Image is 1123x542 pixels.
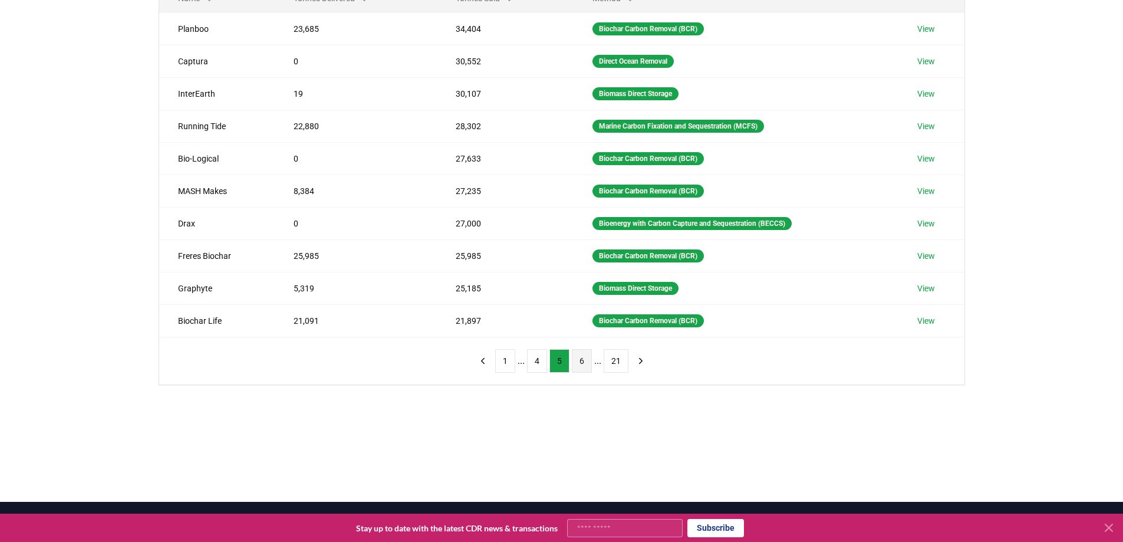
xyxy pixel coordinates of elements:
[275,272,436,304] td: 5,319
[917,283,935,294] a: View
[527,349,547,373] button: 4
[437,207,574,239] td: 27,000
[437,304,574,337] td: 21,897
[495,349,515,373] button: 1
[917,250,935,262] a: View
[592,152,704,165] div: Biochar Carbon Removal (BCR)
[159,45,275,77] td: Captura
[572,349,592,373] button: 6
[592,120,764,133] div: Marine Carbon Fixation and Sequestration (MCFS)
[917,55,935,67] a: View
[275,207,436,239] td: 0
[159,12,275,45] td: Planboo
[275,175,436,207] td: 8,384
[437,110,574,142] td: 28,302
[917,88,935,100] a: View
[437,239,574,272] td: 25,985
[917,153,935,165] a: View
[437,45,574,77] td: 30,552
[592,55,674,68] div: Direct Ocean Removal
[592,87,679,100] div: Biomass Direct Storage
[275,110,436,142] td: 22,880
[275,142,436,175] td: 0
[159,239,275,272] td: Freres Biochar
[275,304,436,337] td: 21,091
[275,45,436,77] td: 0
[159,207,275,239] td: Drax
[917,315,935,327] a: View
[604,349,628,373] button: 21
[917,185,935,197] a: View
[159,272,275,304] td: Graphyte
[159,77,275,110] td: InterEarth
[159,110,275,142] td: Running Tide
[437,142,574,175] td: 27,633
[437,77,574,110] td: 30,107
[518,354,525,368] li: ...
[592,217,792,230] div: Bioenergy with Carbon Capture and Sequestration (BECCS)
[592,22,704,35] div: Biochar Carbon Removal (BCR)
[437,175,574,207] td: 27,235
[275,77,436,110] td: 19
[917,120,935,132] a: View
[549,349,569,373] button: 5
[594,354,601,368] li: ...
[159,175,275,207] td: MASH Makes
[592,249,704,262] div: Biochar Carbon Removal (BCR)
[159,142,275,175] td: Bio-Logical
[437,272,574,304] td: 25,185
[592,314,704,327] div: Biochar Carbon Removal (BCR)
[592,185,704,198] div: Biochar Carbon Removal (BCR)
[275,239,436,272] td: 25,985
[917,218,935,229] a: View
[159,304,275,337] td: Biochar Life
[592,282,679,295] div: Biomass Direct Storage
[437,12,574,45] td: 34,404
[275,12,436,45] td: 23,685
[473,349,493,373] button: previous page
[917,23,935,35] a: View
[631,349,651,373] button: next page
